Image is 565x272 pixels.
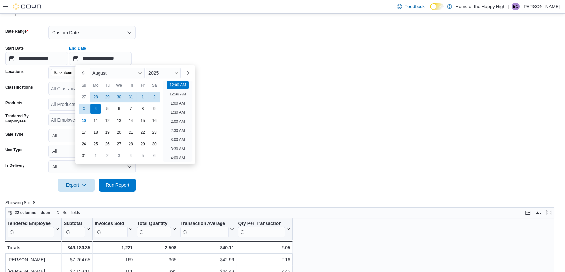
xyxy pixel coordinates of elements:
div: Brynn Cameron [512,3,520,10]
input: Dark Mode [430,3,444,10]
input: Press the down key to open a popover containing a calendar. [5,52,68,65]
img: Cova [13,3,42,10]
div: Tendered Employee [8,221,54,237]
span: 2025 [148,70,159,76]
button: Transaction Average [180,221,234,237]
div: day-18 [90,127,101,137]
div: 2.16 [238,256,290,264]
div: August, 2025 [78,91,160,162]
div: Sa [149,80,160,91]
div: Transaction Average [180,221,229,237]
div: day-26 [102,139,113,149]
button: Total Quantity [137,221,176,237]
div: Tu [102,80,113,91]
div: day-28 [90,92,101,102]
div: day-30 [114,92,124,102]
div: day-2 [149,92,160,102]
div: day-2 [102,150,113,161]
div: day-29 [137,139,148,149]
span: BC [513,3,519,10]
label: Products [5,100,22,106]
div: $7,264.65 [64,256,90,264]
div: day-27 [79,92,89,102]
button: All [48,129,136,142]
label: Sale Type [5,132,23,137]
div: Button. Open the month selector. August is currently selected. [90,68,145,78]
label: End Date [69,46,86,51]
div: day-11 [90,115,101,126]
li: 2:30 AM [168,127,188,135]
div: Total Quantity [137,221,171,237]
div: 1,221 [95,244,133,251]
div: Su [79,80,89,91]
input: Press the down key to enter a popover containing a calendar. Press the escape key to close the po... [69,52,132,65]
div: day-31 [126,92,136,102]
li: 3:00 AM [168,136,188,144]
label: Tendered By Employees [5,113,46,124]
div: day-5 [137,150,148,161]
div: day-13 [114,115,124,126]
div: We [114,80,124,91]
button: Export [58,179,95,192]
label: Start Date [5,46,24,51]
div: day-15 [137,115,148,126]
li: 12:00 AM [167,81,189,89]
li: 2:00 AM [168,118,188,125]
div: day-5 [102,104,113,114]
div: day-29 [102,92,113,102]
div: 365 [137,256,176,264]
ul: Time [163,81,192,162]
div: Totals [7,244,59,251]
button: All [48,145,136,158]
div: day-12 [102,115,113,126]
div: day-27 [114,139,124,149]
button: Sort fields [53,209,83,217]
li: 1:30 AM [168,108,188,116]
span: 22 columns hidden [15,210,50,215]
div: day-20 [114,127,124,137]
div: Subtotal [64,221,85,237]
p: Showing 8 of 8 [5,199,560,206]
span: Export [62,179,91,192]
label: Is Delivery [5,163,25,168]
li: 4:00 AM [168,154,188,162]
button: Enter fullscreen [545,209,553,217]
div: 2.05 [238,244,290,251]
div: day-3 [79,104,89,114]
button: Keyboard shortcuts [524,209,532,217]
li: 1:00 AM [168,99,188,107]
div: day-1 [137,92,148,102]
div: day-30 [149,139,160,149]
div: day-21 [126,127,136,137]
span: Feedback [405,3,424,10]
div: 2,508 [137,244,176,251]
span: August [92,70,107,76]
div: day-4 [90,104,101,114]
div: day-14 [126,115,136,126]
div: day-3 [114,150,124,161]
label: Date Range [5,29,28,34]
div: $40.11 [180,244,234,251]
div: day-6 [114,104,124,114]
div: [PERSON_NAME] [8,256,59,264]
div: Qty Per Transaction [238,221,285,227]
div: Transaction Average [180,221,229,227]
div: day-7 [126,104,136,114]
button: Invoices Sold [95,221,133,237]
div: day-16 [149,115,160,126]
div: day-1 [90,150,101,161]
div: Invoices Sold [95,221,128,237]
div: Qty Per Transaction [238,221,285,237]
span: Saskatoon - Stonebridge - Prairie Records [51,69,113,76]
div: Fr [137,80,148,91]
div: day-17 [79,127,89,137]
div: Button. Open the year selector. 2025 is currently selected. [146,68,181,78]
div: day-25 [90,139,101,149]
span: Saskatoon - [GEOGRAPHIC_DATA] - Prairie Records [54,69,105,76]
div: day-28 [126,139,136,149]
li: 3:30 AM [168,145,188,153]
div: Subtotal [64,221,85,227]
div: day-8 [137,104,148,114]
p: Home of the Happy High [455,3,505,10]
